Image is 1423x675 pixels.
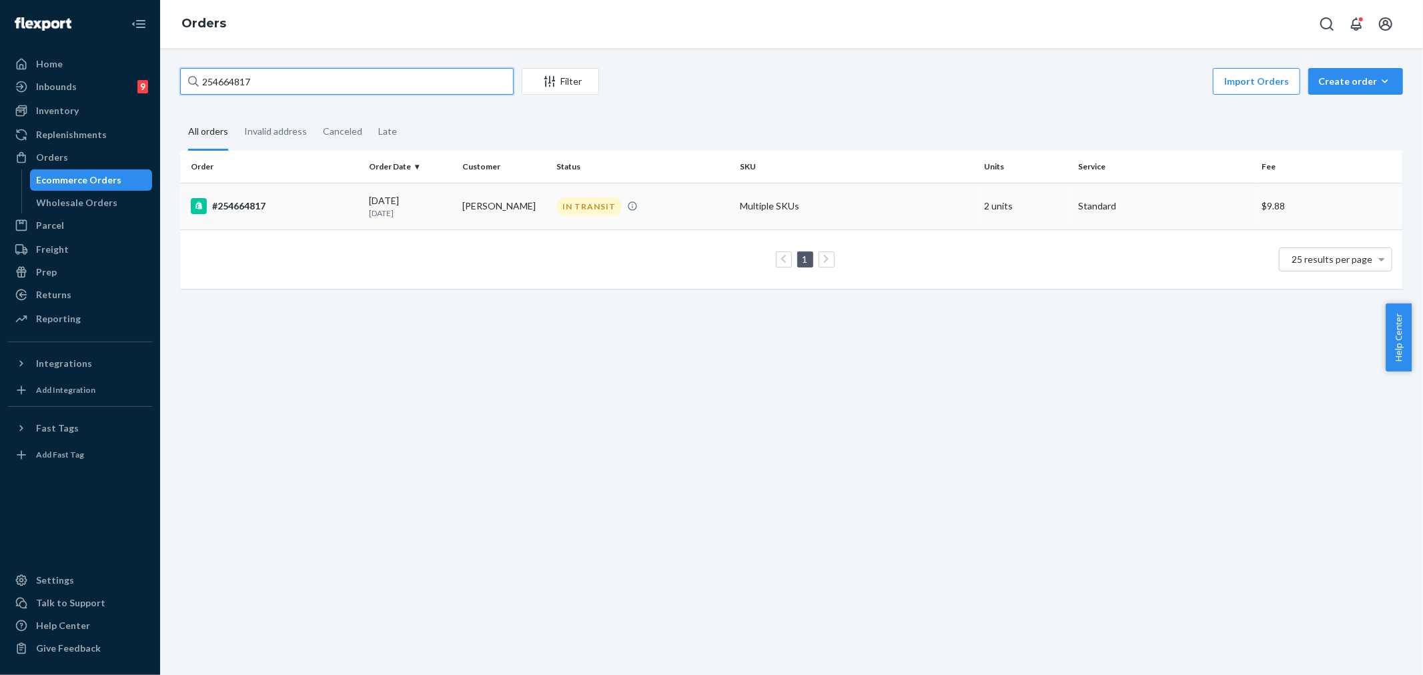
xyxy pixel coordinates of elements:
[8,570,152,591] a: Settings
[457,183,551,229] td: [PERSON_NAME]
[979,151,1073,183] th: Units
[188,114,228,151] div: All orders
[364,151,458,183] th: Order Date
[8,53,152,75] a: Home
[36,128,107,141] div: Replenishments
[378,114,397,149] div: Late
[800,253,811,265] a: Page 1 is your current page
[191,198,358,214] div: #254664817
[8,615,152,636] a: Help Center
[323,114,362,149] div: Canceled
[171,5,237,43] ol: breadcrumbs
[8,638,152,659] button: Give Feedback
[8,380,152,401] a: Add Integration
[369,207,452,219] p: [DATE]
[1386,303,1412,372] button: Help Center
[1372,11,1399,37] button: Open account menu
[37,173,122,187] div: Ecommerce Orders
[551,151,735,183] th: Status
[8,215,152,236] a: Parcel
[8,100,152,121] a: Inventory
[36,642,101,655] div: Give Feedback
[8,76,152,97] a: Inbounds9
[36,449,84,460] div: Add Fast Tag
[8,239,152,260] a: Freight
[36,219,64,232] div: Parcel
[36,151,68,164] div: Orders
[30,169,153,191] a: Ecommerce Orders
[36,312,81,325] div: Reporting
[36,288,71,301] div: Returns
[556,197,622,215] div: IN TRANSIT
[8,444,152,466] a: Add Fast Tag
[36,104,79,117] div: Inventory
[36,265,57,279] div: Prep
[1308,68,1403,95] button: Create order
[37,196,118,209] div: Wholesale Orders
[36,619,90,632] div: Help Center
[36,57,63,71] div: Home
[8,284,152,305] a: Returns
[1078,199,1251,213] p: Standard
[1314,11,1340,37] button: Open Search Box
[735,183,979,229] td: Multiple SKUs
[1343,11,1370,37] button: Open notifications
[137,80,148,93] div: 9
[8,418,152,439] button: Fast Tags
[369,194,452,219] div: [DATE]
[180,68,514,95] input: Search orders
[1292,253,1373,265] span: 25 results per page
[979,183,1073,229] td: 2 units
[735,151,979,183] th: SKU
[36,422,79,435] div: Fast Tags
[1073,151,1256,183] th: Service
[181,16,226,31] a: Orders
[36,357,92,370] div: Integrations
[8,124,152,145] a: Replenishments
[522,75,598,88] div: Filter
[180,151,364,183] th: Order
[1213,68,1300,95] button: Import Orders
[8,353,152,374] button: Integrations
[8,261,152,283] a: Prep
[1318,75,1393,88] div: Create order
[244,114,307,149] div: Invalid address
[8,592,152,614] a: Talk to Support
[36,574,74,587] div: Settings
[36,80,77,93] div: Inbounds
[462,161,546,172] div: Customer
[8,147,152,168] a: Orders
[36,384,95,396] div: Add Integration
[1256,151,1403,183] th: Fee
[125,11,152,37] button: Close Navigation
[30,192,153,213] a: Wholesale Orders
[1256,183,1403,229] td: $9.88
[36,596,105,610] div: Talk to Support
[36,243,69,256] div: Freight
[522,68,599,95] button: Filter
[15,17,71,31] img: Flexport logo
[8,308,152,329] a: Reporting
